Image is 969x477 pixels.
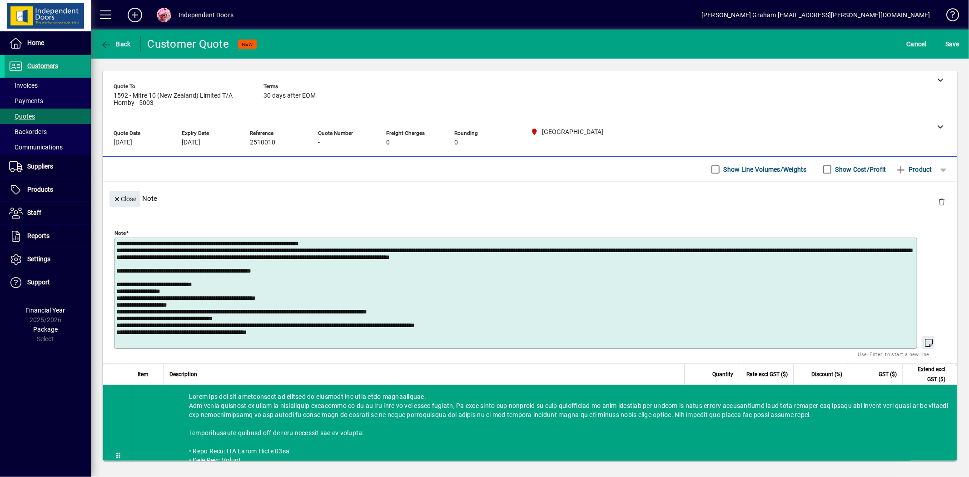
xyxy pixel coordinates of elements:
[879,369,897,379] span: GST ($)
[148,37,229,51] div: Customer Quote
[858,349,929,359] mat-hint: Use 'Enter' to start a new line
[27,209,41,216] span: Staff
[91,36,141,52] app-page-header-button: Back
[939,2,958,31] a: Knowledge Base
[27,278,50,286] span: Support
[9,97,43,104] span: Payments
[263,92,316,99] span: 30 days after EOM
[318,139,320,146] span: -
[5,225,91,248] a: Reports
[5,202,91,224] a: Staff
[113,192,137,207] span: Close
[169,369,197,379] span: Description
[9,113,35,120] span: Quotes
[907,37,927,51] span: Cancel
[945,37,959,51] span: ave
[895,162,932,177] span: Product
[834,165,886,174] label: Show Cost/Profit
[5,124,91,139] a: Backorders
[107,194,143,203] app-page-header-button: Close
[26,307,65,314] span: Financial Year
[891,161,937,178] button: Product
[5,109,91,124] a: Quotes
[908,364,945,384] span: Extend excl GST ($)
[182,139,200,146] span: [DATE]
[5,248,91,271] a: Settings
[386,139,390,146] span: 0
[100,40,131,48] span: Back
[114,230,126,236] mat-label: Note
[454,139,458,146] span: 0
[103,182,957,215] div: Note
[27,255,50,263] span: Settings
[5,139,91,155] a: Communications
[242,41,253,47] span: NEW
[5,78,91,93] a: Invoices
[5,93,91,109] a: Payments
[811,369,842,379] span: Discount (%)
[27,232,50,239] span: Reports
[114,92,250,107] span: 1592 - Mitre 10 (New Zealand) Limited T/A Hornby - 5003
[27,186,53,193] span: Products
[109,191,140,207] button: Close
[114,139,132,146] span: [DATE]
[5,271,91,294] a: Support
[149,7,179,23] button: Profile
[120,7,149,23] button: Add
[931,191,953,213] button: Delete
[722,165,807,174] label: Show Line Volumes/Weights
[9,128,47,135] span: Backorders
[931,198,953,206] app-page-header-button: Delete
[179,8,234,22] div: Independent Doors
[904,36,929,52] button: Cancel
[701,8,930,22] div: [PERSON_NAME] Graham [EMAIL_ADDRESS][PERSON_NAME][DOMAIN_NAME]
[5,32,91,55] a: Home
[943,36,962,52] button: Save
[945,40,949,48] span: S
[5,155,91,178] a: Suppliers
[27,163,53,170] span: Suppliers
[27,62,58,70] span: Customers
[98,36,133,52] button: Back
[250,139,275,146] span: 2510010
[712,369,733,379] span: Quantity
[5,179,91,201] a: Products
[9,82,38,89] span: Invoices
[27,39,44,46] span: Home
[138,369,149,379] span: Item
[33,326,58,333] span: Package
[9,144,63,151] span: Communications
[746,369,788,379] span: Rate excl GST ($)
